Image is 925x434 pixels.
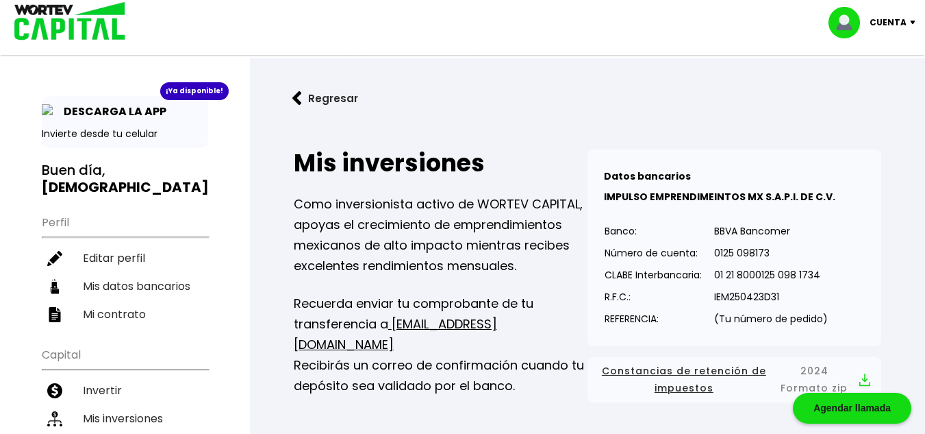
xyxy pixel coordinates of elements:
[42,207,208,328] ul: Perfil
[714,287,828,307] p: IEM250423D31
[47,411,62,426] img: inversiones-icon.6695dc30.svg
[907,21,925,25] img: icon-down
[47,383,62,398] img: invertir-icon.b3b967d7.svg
[714,243,828,263] p: 0125 098173
[272,80,379,117] button: Regresar
[714,265,828,285] p: 01 21 8000125 098 1734
[294,149,587,177] h2: Mis inversiones
[47,307,62,322] img: contrato-icon.f2db500c.svg
[605,309,702,329] p: REFERENCIA:
[793,393,911,424] div: Agendar llamada
[42,178,209,197] b: [DEMOGRAPHIC_DATA]
[272,80,903,117] a: flecha izquierdaRegresar
[604,169,691,183] b: Datos bancarios
[42,244,208,272] a: Editar perfil
[598,363,770,397] span: Constancias de retención de impuestos
[292,91,302,106] img: flecha izquierda
[714,221,828,241] p: BBVA Bancomer
[42,272,208,300] a: Mis datos bancarios
[870,12,907,33] p: Cuenta
[47,251,62,266] img: editar-icon.952d3147.svg
[42,376,208,405] a: Invertir
[598,363,870,397] button: Constancias de retención de impuestos2024 Formato zip
[42,104,57,119] img: app-icon
[42,405,208,433] a: Mis inversiones
[42,162,208,196] h3: Buen día,
[42,300,208,328] a: Mi contrato
[57,103,166,120] p: DESCARGA LA APP
[605,221,702,241] p: Banco:
[605,265,702,285] p: CLABE Interbancaria:
[714,309,828,329] p: (Tu número de pedido)
[160,82,229,100] div: ¡Ya disponible!
[828,7,870,38] img: profile-image
[294,315,497,353] a: [EMAIL_ADDRESS][DOMAIN_NAME]
[294,293,587,396] p: Recuerda enviar tu comprobante de tu transferencia a Recibirás un correo de confirmación cuando t...
[42,127,208,141] p: Invierte desde tu celular
[47,279,62,294] img: datos-icon.10cf9172.svg
[605,243,702,263] p: Número de cuenta:
[604,190,835,204] b: IMPULSO EMPRENDIMEINTOS MX S.A.P.I. DE C.V.
[605,287,702,307] p: R.F.C.:
[294,194,587,276] p: Como inversionista activo de WORTEV CAPITAL, apoyas el crecimiento de emprendimientos mexicanos d...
